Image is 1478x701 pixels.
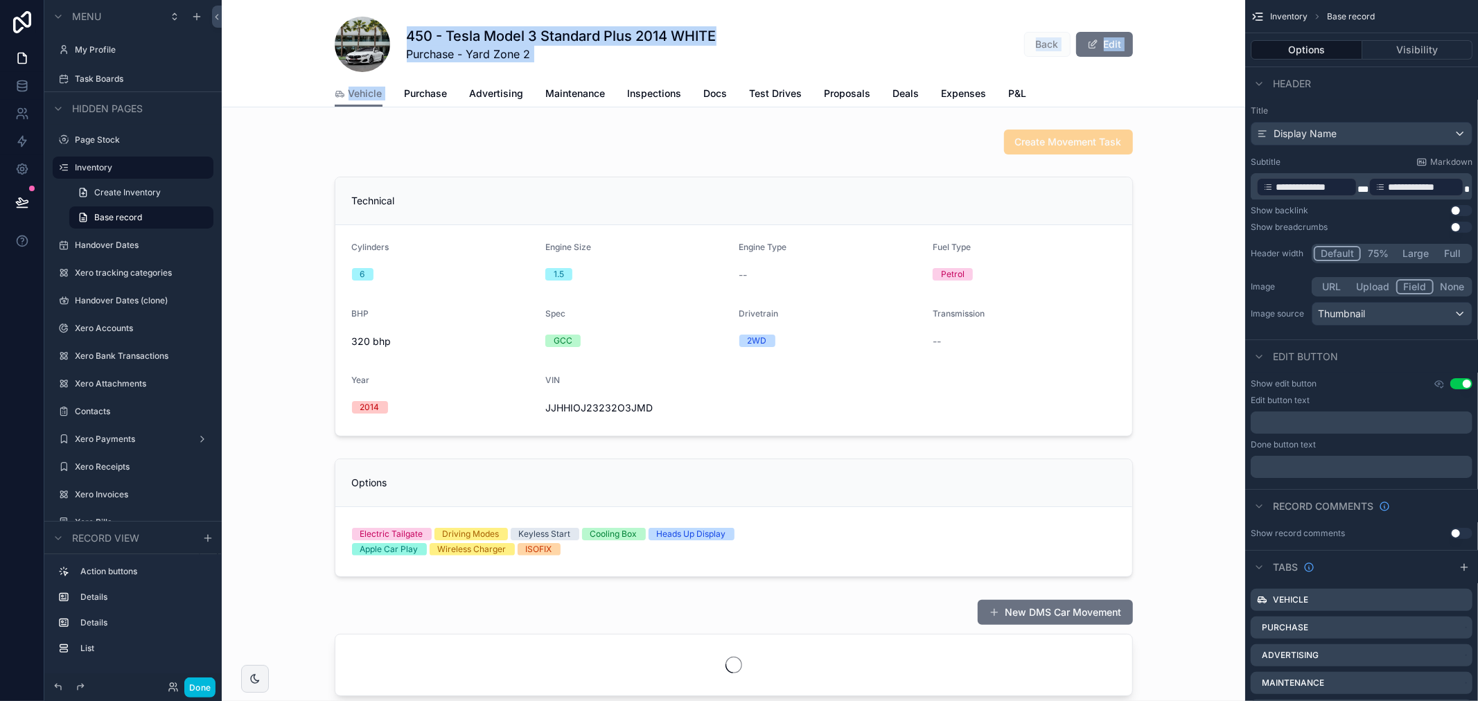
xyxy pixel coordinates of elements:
span: Thumbnail [1318,307,1365,321]
span: Maintenance [546,87,606,100]
span: Proposals [825,87,871,100]
button: Full [1435,246,1470,261]
span: Inspections [628,87,682,100]
button: Done [184,677,215,698]
span: Test Drives [750,87,802,100]
button: Options [1251,40,1362,60]
button: 75% [1361,246,1396,261]
span: Edit button [1273,350,1338,364]
span: Purchase - Yard Zone 2 [407,46,716,62]
span: Deals [893,87,920,100]
label: Title [1251,105,1472,116]
div: scrollable content [1251,456,1472,478]
h1: 450 - Tesla Model 3 Standard Plus 2014 WHITE [407,26,716,46]
a: Base record [69,206,213,229]
label: Inventory [75,162,205,173]
a: Docs [704,81,728,109]
button: Default [1314,246,1361,261]
label: Xero Receipts [75,461,205,472]
div: scrollable content [1251,411,1472,434]
label: Subtitle [1251,157,1281,168]
div: scrollable content [44,554,222,673]
div: Show backlink [1251,205,1308,216]
a: P&L [1009,81,1027,109]
span: Inventory [1270,11,1308,22]
label: Details [80,592,202,603]
span: Base record [94,212,142,223]
label: Done button text [1251,439,1316,450]
a: Maintenance [546,81,606,109]
div: Show record comments [1251,528,1345,539]
label: Page Stock [75,134,205,145]
label: Purchase [1262,622,1308,633]
a: Xero Invoices [75,489,205,500]
button: Field [1396,279,1434,294]
button: Display Name [1251,122,1472,145]
span: P&L [1009,87,1027,100]
span: Advertising [470,87,524,100]
span: Purchase [405,87,448,100]
label: Edit button text [1251,395,1310,406]
span: Create Inventory [94,187,161,198]
label: Advertising [1262,650,1319,661]
label: Maintenance [1262,677,1324,689]
span: Tabs [1273,560,1298,574]
a: Vehicle [335,81,382,107]
span: Record comments [1273,499,1373,513]
a: Inspections [628,81,682,109]
label: My Profile [75,44,205,55]
label: Vehicle [1273,594,1308,605]
a: Purchase [405,81,448,109]
label: Xero Attachments [75,378,205,389]
span: Header [1273,77,1311,91]
label: Handover Dates [75,240,205,251]
label: Xero Payments [75,434,186,445]
label: Xero Accounts [75,323,205,334]
label: Handover Dates (clone) [75,295,205,306]
a: Create Inventory [69,181,213,204]
button: Large [1396,246,1435,261]
label: Task Boards [75,73,205,85]
button: URL [1314,279,1351,294]
button: Thumbnail [1312,302,1472,326]
a: Test Drives [750,81,802,109]
span: Display Name [1274,127,1337,141]
label: Show edit button [1251,378,1317,389]
label: Contacts [75,406,205,417]
span: Base record [1327,11,1375,22]
label: Action buttons [80,566,202,577]
label: Image source [1251,308,1306,319]
a: Deals [893,81,920,109]
a: Markdown [1416,157,1472,168]
a: Advertising [470,81,524,109]
div: scrollable content [1251,173,1472,199]
label: Header width [1251,248,1306,259]
label: Xero Bills [75,517,205,528]
span: Hidden pages [72,102,143,116]
label: Xero Bank Transactions [75,350,205,362]
button: Edit [1076,32,1133,57]
label: Image [1251,281,1306,292]
label: Xero tracking categories [75,267,205,278]
button: Upload [1351,279,1396,294]
span: Docs [704,87,728,100]
button: None [1434,279,1470,294]
div: Show breadcrumbs [1251,222,1328,233]
button: Visibility [1362,40,1473,60]
span: Record view [72,531,139,545]
span: Vehicle [349,87,382,100]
